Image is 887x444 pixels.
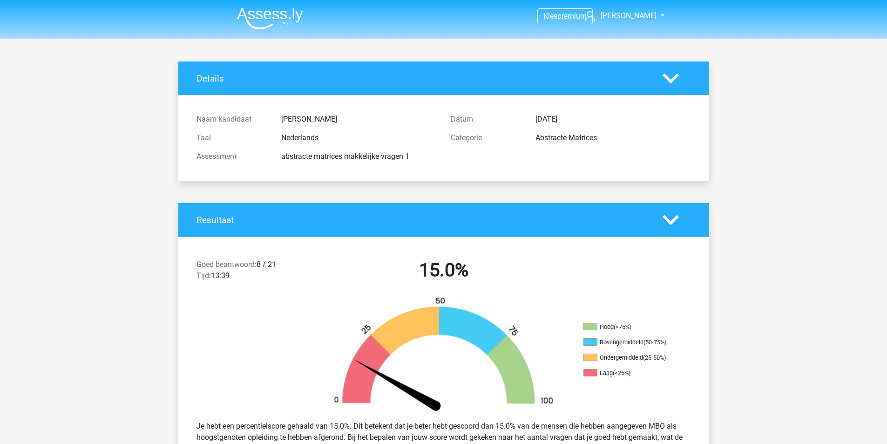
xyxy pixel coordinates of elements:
[196,73,649,84] h4: Details
[237,7,303,29] img: Assessly
[543,12,557,20] span: Kies
[583,369,677,377] li: Laag
[528,132,698,143] div: Abstracte Matrices
[444,132,528,143] div: Categorie
[190,259,317,285] div: 8 / 21 13:39
[190,132,274,143] div: Taal
[444,114,528,125] div: Datum
[601,11,657,20] span: [PERSON_NAME]
[614,323,631,330] div: (>75%)
[643,354,666,361] div: (25-50%)
[581,10,657,21] a: [PERSON_NAME]
[557,12,587,20] span: premium
[318,296,569,413] img: 15.e49b5196f544.png
[538,10,592,22] a: Kiespremium
[324,259,564,281] h2: 15.0%
[190,151,274,162] div: Assessment
[196,260,257,269] span: Goed beantwoord:
[583,323,677,331] li: Hoog
[528,114,698,125] div: [DATE]
[190,114,274,125] div: Naam kandidaat
[274,151,444,162] div: abstracte matrices makkelijke vragen 1
[196,215,649,225] h4: Resultaat
[274,132,444,143] div: Nederlands
[643,339,666,346] div: (50-75%)
[274,114,444,125] div: [PERSON_NAME]
[196,271,211,280] span: Tijd:
[583,354,677,362] li: Ondergemiddeld
[613,369,630,376] div: (<25%)
[583,338,677,347] li: Bovengemiddeld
